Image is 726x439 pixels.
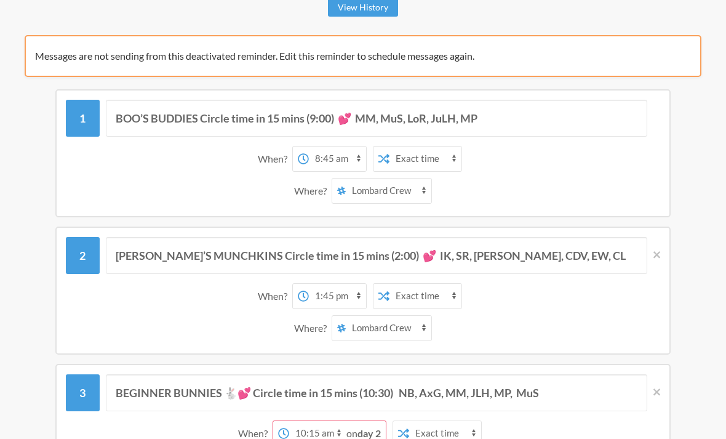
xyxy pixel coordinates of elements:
[294,315,332,341] div: Where?
[258,283,292,309] div: When?
[106,374,648,411] input: Message
[346,427,381,439] span: on
[357,427,381,439] strong: day 2
[35,49,682,63] p: Messages are not sending from this deactivated reminder. Edit this reminder to schedule messages ...
[294,178,332,204] div: Where?
[258,146,292,172] div: When?
[106,100,648,137] input: Message
[106,237,648,274] input: Message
